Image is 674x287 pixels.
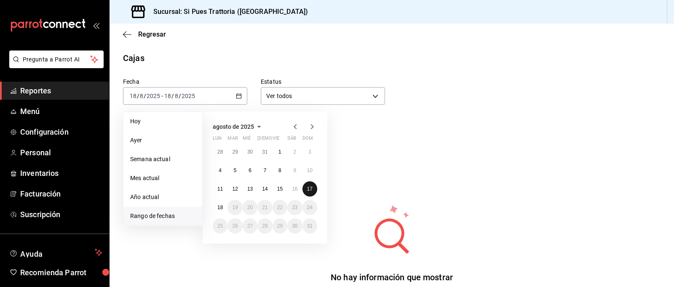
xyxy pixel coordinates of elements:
button: 19 de agosto de 2025 [227,200,242,215]
button: 16 de agosto de 2025 [287,181,302,197]
input: -- [174,93,179,99]
abbr: 23 de agosto de 2025 [292,205,297,210]
span: Año actual [130,193,195,202]
abbr: 21 de agosto de 2025 [262,205,267,210]
abbr: 1 de agosto de 2025 [278,149,281,155]
button: 15 de agosto de 2025 [273,181,287,197]
span: Personal [20,147,102,158]
label: Fecha [123,79,247,85]
button: 31 de agosto de 2025 [302,218,317,234]
abbr: 6 de agosto de 2025 [249,167,251,173]
abbr: 31 de julio de 2025 [262,149,267,155]
input: ---- [146,93,160,99]
span: Menú [20,106,102,117]
button: 26 de agosto de 2025 [227,218,242,234]
abbr: 14 de agosto de 2025 [262,186,267,192]
button: 13 de agosto de 2025 [243,181,257,197]
button: 5 de agosto de 2025 [227,163,242,178]
abbr: 2 de agosto de 2025 [293,149,296,155]
abbr: 17 de agosto de 2025 [307,186,313,192]
button: 31 de julio de 2025 [257,144,272,159]
button: 11 de agosto de 2025 [213,181,227,197]
abbr: 4 de agosto de 2025 [219,167,222,173]
input: -- [164,93,171,99]
span: Regresar [138,30,166,38]
abbr: 16 de agosto de 2025 [292,186,297,192]
span: Suscripción [20,209,102,220]
abbr: 5 de agosto de 2025 [234,167,237,173]
div: Cajas [123,52,144,64]
button: 27 de agosto de 2025 [243,218,257,234]
span: Reportes [20,85,102,96]
span: Pregunta a Parrot AI [23,55,91,64]
button: 12 de agosto de 2025 [227,181,242,197]
abbr: viernes [273,136,279,144]
span: Recomienda Parrot [20,267,102,278]
abbr: 19 de agosto de 2025 [232,205,238,210]
abbr: 7 de agosto de 2025 [264,167,267,173]
abbr: martes [227,136,238,144]
span: / [137,93,139,99]
button: 14 de agosto de 2025 [257,181,272,197]
abbr: 30 de julio de 2025 [247,149,253,155]
div: Ver todos [261,87,385,105]
abbr: 28 de agosto de 2025 [262,223,267,229]
a: Pregunta a Parrot AI [6,61,104,70]
button: 28 de julio de 2025 [213,144,227,159]
button: 25 de agosto de 2025 [213,218,227,234]
h3: Sucursal: Si Pues Trattoria ([GEOGRAPHIC_DATA]) [147,7,308,17]
abbr: 29 de agosto de 2025 [277,223,283,229]
input: -- [139,93,144,99]
abbr: 27 de agosto de 2025 [247,223,253,229]
abbr: 9 de agosto de 2025 [293,167,296,173]
input: -- [129,93,137,99]
span: / [144,93,146,99]
button: 29 de julio de 2025 [227,144,242,159]
button: 23 de agosto de 2025 [287,200,302,215]
abbr: 26 de agosto de 2025 [232,223,238,229]
span: Ayer [130,136,195,145]
button: 17 de agosto de 2025 [302,181,317,197]
button: 6 de agosto de 2025 [243,163,257,178]
button: Regresar [123,30,166,38]
button: 28 de agosto de 2025 [257,218,272,234]
button: 29 de agosto de 2025 [273,218,287,234]
span: Mes actual [130,174,195,183]
span: - [161,93,163,99]
button: 7 de agosto de 2025 [257,163,272,178]
abbr: 15 de agosto de 2025 [277,186,283,192]
abbr: domingo [302,136,313,144]
abbr: 25 de agosto de 2025 [217,223,223,229]
span: Hoy [130,117,195,126]
span: / [179,93,181,99]
abbr: 31 de agosto de 2025 [307,223,313,229]
span: Rango de fechas [130,212,195,221]
button: 9 de agosto de 2025 [287,163,302,178]
abbr: 11 de agosto de 2025 [217,186,223,192]
abbr: 24 de agosto de 2025 [307,205,313,210]
input: ---- [181,93,195,99]
button: 20 de agosto de 2025 [243,200,257,215]
button: open_drawer_menu [93,22,99,29]
button: 3 de agosto de 2025 [302,144,317,159]
abbr: lunes [213,136,222,144]
abbr: sábado [287,136,296,144]
abbr: 18 de agosto de 2025 [217,205,223,210]
span: Inventarios [20,167,102,179]
abbr: 13 de agosto de 2025 [247,186,253,192]
button: 4 de agosto de 2025 [213,163,227,178]
abbr: jueves [257,136,307,144]
button: 21 de agosto de 2025 [257,200,272,215]
button: agosto de 2025 [213,122,264,132]
div: No hay información que mostrar [326,271,457,284]
span: Ayuda [20,247,91,258]
label: Estatus [261,79,385,85]
abbr: miércoles [243,136,251,144]
span: agosto de 2025 [213,123,254,130]
abbr: 8 de agosto de 2025 [278,167,281,173]
abbr: 29 de julio de 2025 [232,149,238,155]
abbr: 10 de agosto de 2025 [307,167,313,173]
span: / [171,93,174,99]
button: 30 de julio de 2025 [243,144,257,159]
button: Pregunta a Parrot AI [9,50,104,68]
